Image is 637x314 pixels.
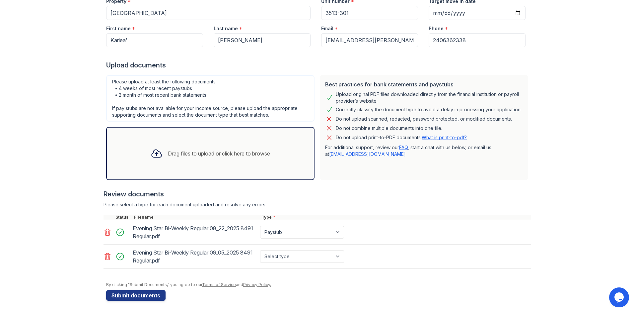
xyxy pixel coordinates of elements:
p: For additional support, review our , start a chat with us below, or email us at [325,144,523,157]
a: What is print-to-pdf? [422,135,467,140]
div: Correctly classify the document type to avoid a delay in processing your application. [336,106,522,114]
label: Email [321,25,333,32]
div: Do not combine multiple documents into one file. [336,124,442,132]
label: Phone [429,25,444,32]
a: FAQ [399,145,408,150]
div: Review documents [104,189,531,199]
div: Best practices for bank statements and paystubs [325,80,523,88]
a: Privacy Policy. [243,282,271,287]
div: Drag files to upload or click here to browse [168,150,270,157]
a: Terms of Service [202,282,236,287]
a: [EMAIL_ADDRESS][DOMAIN_NAME] [329,151,406,157]
div: Please select a type for each document uploaded and resolve any errors. [104,201,531,208]
div: Status [114,215,133,220]
div: Evening Star Bi-Weekly Regular 09_05_2025 8491 Regular.pdf [133,247,257,266]
div: Do not upload scanned, redacted, password protected, or modified documents. [336,115,512,123]
iframe: chat widget [609,287,630,307]
div: Evening Star Bi-Weekly Regular 08_22_2025 8491 Regular.pdf [133,223,257,242]
label: First name [106,25,131,32]
p: Do not upload print-to-PDF documents. [336,134,467,141]
div: Type [260,215,531,220]
div: Upload documents [106,60,531,70]
div: Please upload at least the following documents: • 4 weeks of most recent paystubs • 2 month of mo... [106,75,315,122]
div: By clicking "Submit Documents," you agree to our and [106,282,531,287]
label: Last name [214,25,238,32]
div: Filename [133,215,260,220]
div: Upload original PDF files downloaded directly from the financial institution or payroll provider’... [336,91,523,104]
button: Submit documents [106,290,166,301]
